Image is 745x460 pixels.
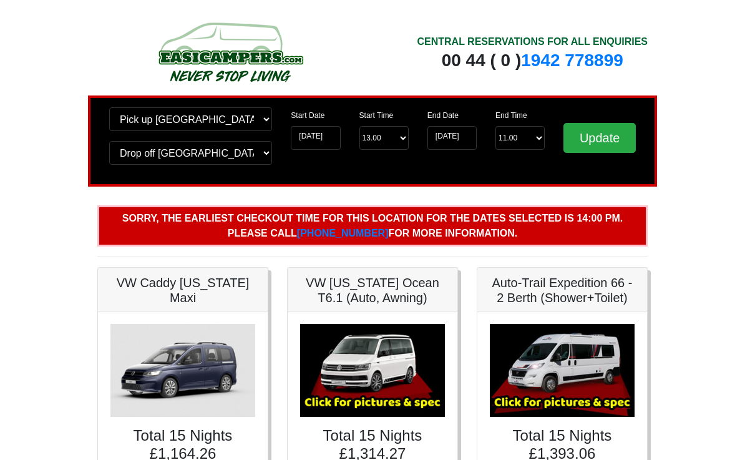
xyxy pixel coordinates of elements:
img: Auto-Trail Expedition 66 - 2 Berth (Shower+Toilet) [490,324,635,417]
label: End Date [427,110,459,121]
label: Start Date [291,110,324,121]
b: Sorry, the earliest checkout time for this location for the dates selected is 14:00 pm. Please ca... [122,213,623,238]
input: Update [563,123,636,153]
label: Start Time [359,110,394,121]
label: End Time [495,110,527,121]
img: campers-checkout-logo.png [112,17,349,86]
h5: VW [US_STATE] Ocean T6.1 (Auto, Awning) [300,275,445,305]
div: CENTRAL RESERVATIONS FOR ALL ENQUIRIES [417,34,648,49]
a: 1942 778899 [521,51,623,70]
img: VW Caddy California Maxi [110,324,255,417]
input: Return Date [427,126,477,150]
input: Start Date [291,126,340,150]
a: [PHONE_NUMBER] [297,228,389,238]
h5: Auto-Trail Expedition 66 - 2 Berth (Shower+Toilet) [490,275,635,305]
h5: VW Caddy [US_STATE] Maxi [110,275,255,305]
div: 00 44 ( 0 ) [417,49,648,72]
img: VW California Ocean T6.1 (Auto, Awning) [300,324,445,417]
